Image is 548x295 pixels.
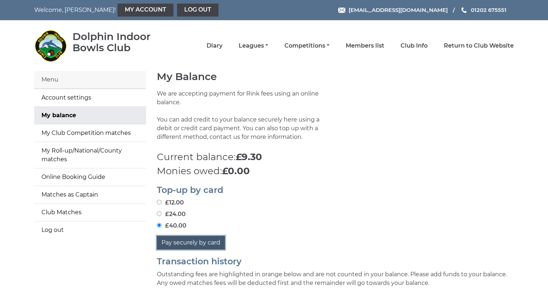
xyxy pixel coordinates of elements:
a: Diary [207,42,222,50]
a: Log out [34,221,146,239]
a: My Account [118,4,173,17]
strong: £9.30 [236,151,262,163]
div: Menu [34,71,146,89]
a: Phone us 01202 675551 [460,6,507,14]
a: Members list [346,42,384,50]
label: £12.00 [157,198,184,207]
button: Pay securely by card [157,236,225,250]
span: [EMAIL_ADDRESS][DOMAIN_NAME] [349,6,448,13]
img: Phone us [461,7,467,13]
input: £40.00 [157,223,162,228]
a: Email [EMAIL_ADDRESS][DOMAIN_NAME] [338,6,448,14]
input: £12.00 [157,200,162,204]
strong: £0.00 [222,165,250,177]
img: Email [338,8,345,13]
img: Dolphin Indoor Bowls Club [34,30,67,62]
a: Competitions [284,42,330,50]
a: My Club Competition matches [34,124,146,142]
p: Outstanding fees are highlighted in orange below and are not counted in your balance. Please add ... [157,270,514,287]
h1: My Balance [157,71,514,82]
a: My Roll-up/National/County matches [34,142,146,168]
a: Online Booking Guide [34,168,146,186]
p: Monies owed: [157,164,514,178]
h2: Top-up by card [157,185,514,195]
p: We are accepting payment for Rink fees using an online balance. You can add credit to your balanc... [157,89,330,150]
a: Club Info [401,42,428,50]
a: Matches as Captain [34,186,146,203]
label: £24.00 [157,210,186,219]
div: Dolphin Indoor Bowls Club [72,31,172,53]
nav: Welcome, [PERSON_NAME]! [34,4,228,17]
a: Account settings [34,89,146,106]
input: £24.00 [157,211,162,216]
a: Log out [177,4,218,17]
a: Leagues [239,42,268,50]
h2: Transaction history [157,257,514,266]
span: 01202 675551 [471,6,507,13]
p: Current balance: [157,150,514,164]
a: Club Matches [34,204,146,221]
a: Return to Club Website [444,42,514,50]
a: My balance [34,107,146,124]
label: £40.00 [157,221,186,230]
